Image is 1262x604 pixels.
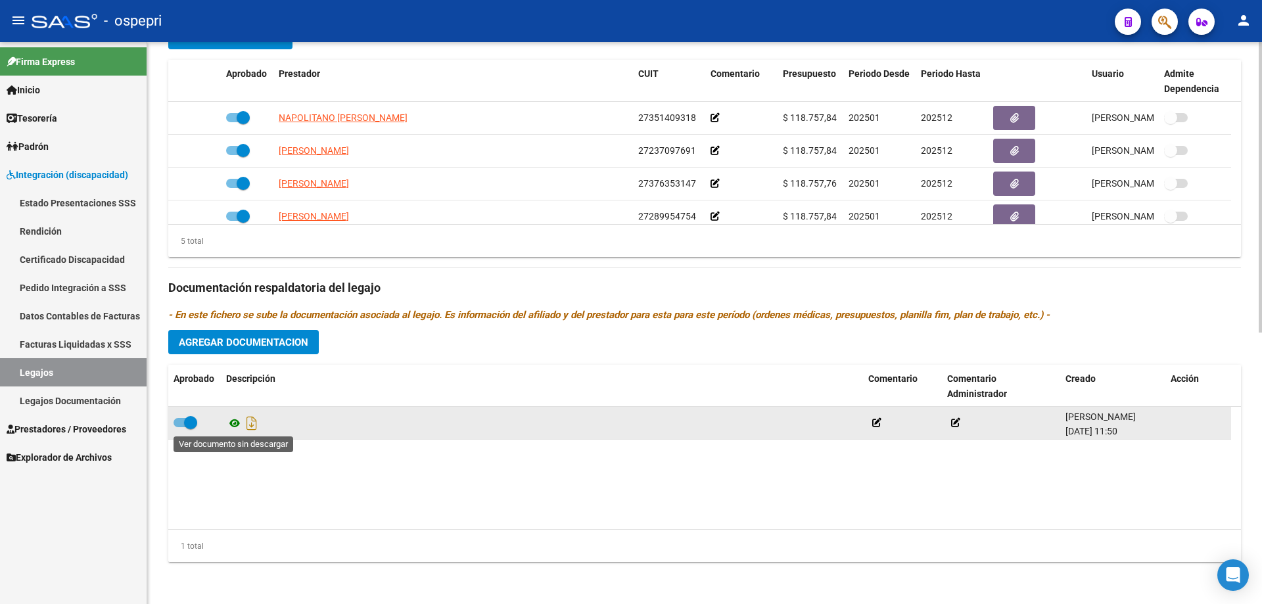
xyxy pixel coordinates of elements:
datatable-header-cell: Aprobado [168,365,221,408]
span: 27376353147 [638,178,696,189]
span: Prestadores / Proveedores [7,422,126,436]
span: Comentario Administrador [947,373,1007,399]
span: 202512 [921,178,952,189]
span: [PERSON_NAME] [279,145,349,156]
datatable-header-cell: Descripción [221,365,863,408]
span: $ 118.757,84 [783,211,837,221]
span: Periodo Desde [849,68,910,79]
datatable-header-cell: Usuario [1087,60,1159,103]
datatable-header-cell: Admite Dependencia [1159,60,1231,103]
span: Descripción [226,373,275,384]
datatable-header-cell: Presupuesto [778,60,843,103]
datatable-header-cell: Creado [1060,365,1165,408]
mat-icon: person [1236,12,1251,28]
span: Admite Dependencia [1164,68,1219,94]
span: Agregar Documentacion [179,337,308,348]
span: 202501 [849,178,880,189]
span: Firma Express [7,55,75,69]
div: Open Intercom Messenger [1217,559,1249,591]
span: Explorador de Archivos [7,450,112,465]
span: - ospepri [104,7,162,35]
span: $ 118.757,84 [783,145,837,156]
span: Tesorería [7,111,57,126]
span: 202501 [849,112,880,123]
datatable-header-cell: Comentario Administrador [942,365,1060,408]
span: Prestador [279,68,320,79]
span: Periodo Hasta [921,68,981,79]
h3: Documentación respaldatoria del legajo [168,279,1241,297]
span: $ 118.757,76 [783,178,837,189]
datatable-header-cell: CUIT [633,60,705,103]
span: [DATE] 11:50 [1065,426,1117,436]
span: 202512 [921,112,952,123]
span: Padrón [7,139,49,154]
div: 1 total [168,539,204,553]
span: [PERSON_NAME] [279,211,349,221]
div: 5 total [168,234,204,248]
datatable-header-cell: Acción [1165,365,1231,408]
span: NAPOLITANO [PERSON_NAME] [279,112,408,123]
i: - En este fichero se sube la documentación asociada al legajo. Es información del afiliado y del ... [168,309,1050,321]
span: Comentario [711,68,760,79]
span: [PERSON_NAME] [DATE] [1092,211,1195,221]
span: 202512 [921,211,952,221]
span: [PERSON_NAME] [279,178,349,189]
span: 202501 [849,145,880,156]
span: Aprobado [174,373,214,384]
span: Inicio [7,83,40,97]
span: Integración (discapacidad) [7,168,128,182]
span: 27289954754 [638,211,696,221]
span: 27351409318 [638,112,696,123]
span: CUIT [638,68,659,79]
span: 202501 [849,211,880,221]
span: [PERSON_NAME] [DATE] [1092,112,1195,123]
mat-icon: menu [11,12,26,28]
span: Aprobado [226,68,267,79]
span: Acción [1171,373,1199,384]
span: $ 118.757,84 [783,112,837,123]
datatable-header-cell: Aprobado [221,60,273,103]
span: Presupuesto [783,68,836,79]
span: Comentario [868,373,918,384]
span: [PERSON_NAME] [DATE] [1092,178,1195,189]
span: 27237097691 [638,145,696,156]
datatable-header-cell: Periodo Desde [843,60,916,103]
span: 202512 [921,145,952,156]
span: [PERSON_NAME] [DATE] [1092,145,1195,156]
button: Agregar Documentacion [168,330,319,354]
datatable-header-cell: Periodo Hasta [916,60,988,103]
datatable-header-cell: Comentario [863,365,942,408]
datatable-header-cell: Comentario [705,60,778,103]
datatable-header-cell: Prestador [273,60,633,103]
span: Usuario [1092,68,1124,79]
i: Descargar documento [243,413,260,434]
span: [PERSON_NAME] [1065,411,1136,422]
span: Creado [1065,373,1096,384]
